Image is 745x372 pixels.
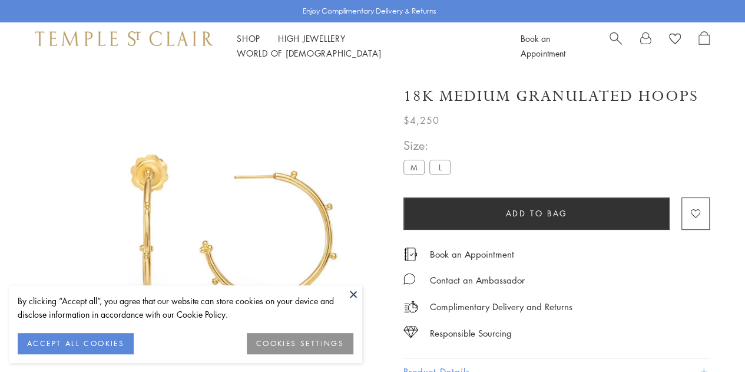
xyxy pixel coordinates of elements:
button: COOKIES SETTINGS [247,333,353,354]
button: ACCEPT ALL COOKIES [18,333,134,354]
a: Search [610,31,622,61]
img: icon_delivery.svg [403,299,418,314]
p: Complimentary Delivery and Returns [430,299,572,314]
a: World of [DEMOGRAPHIC_DATA]World of [DEMOGRAPHIC_DATA] [237,47,381,59]
div: Responsible Sourcing [430,326,512,341]
div: By clicking “Accept all”, you agree that our website can store cookies on your device and disclos... [18,294,353,321]
a: Book an Appointment [430,248,514,261]
nav: Main navigation [237,31,494,61]
h1: 18K Medium Granulated Hoops [403,86,698,107]
span: Size: [403,136,455,155]
a: Open Shopping Bag [698,31,710,61]
a: View Wishlist [669,31,681,49]
img: icon_sourcing.svg [403,326,418,338]
p: Enjoy Complimentary Delivery & Returns [303,5,436,17]
button: Add to bag [403,197,670,230]
img: icon_appointment.svg [403,248,418,261]
label: M [403,160,425,175]
a: ShopShop [237,32,260,44]
img: Temple St. Clair [35,31,213,45]
div: Contact an Ambassador [430,273,525,288]
span: $4,250 [403,113,439,128]
span: Add to bag [506,207,568,220]
label: L [429,160,451,175]
a: High JewelleryHigh Jewellery [278,32,346,44]
img: MessageIcon-01_2.svg [403,273,415,285]
a: Book an Appointment [521,32,565,59]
